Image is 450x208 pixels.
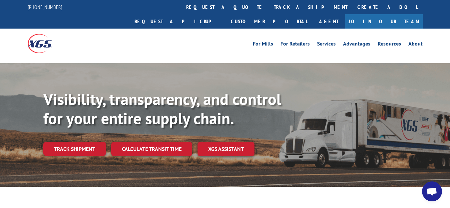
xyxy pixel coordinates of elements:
div: Open chat [422,181,442,201]
a: Resources [378,41,401,49]
a: Agent [312,14,345,29]
a: Join Our Team [345,14,423,29]
a: Track shipment [43,142,106,156]
b: Visibility, transparency, and control for your entire supply chain. [43,89,281,129]
a: [PHONE_NUMBER] [28,4,62,10]
a: Services [317,41,336,49]
a: For Mills [253,41,273,49]
a: For Retailers [280,41,310,49]
a: Request a pickup [130,14,226,29]
a: Advantages [343,41,370,49]
a: About [408,41,423,49]
a: XGS ASSISTANT [198,142,254,156]
a: Customer Portal [226,14,312,29]
a: Calculate transit time [111,142,192,156]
